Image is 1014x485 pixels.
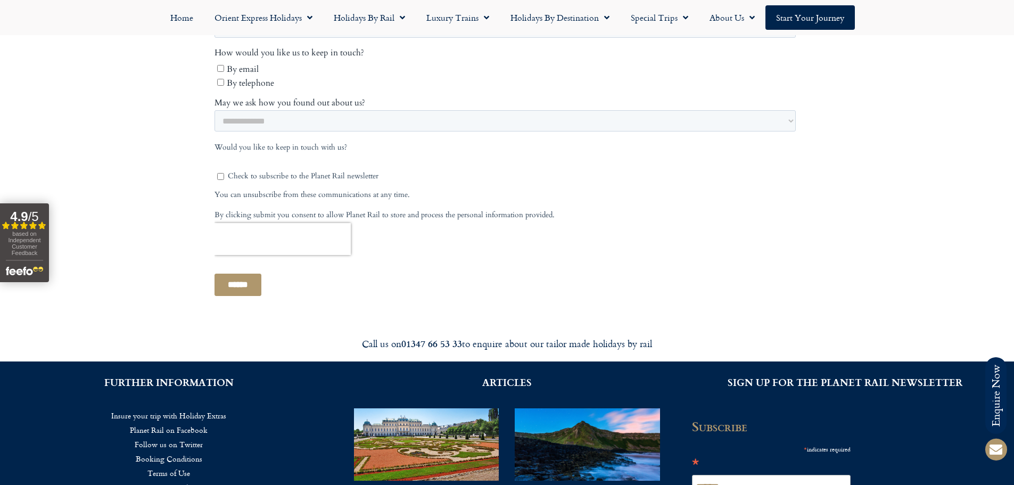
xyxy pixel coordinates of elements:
[293,228,347,240] span: Your last name
[692,442,851,455] div: indicates required
[16,437,322,451] a: Follow us on Twitter
[12,375,44,387] span: By email
[209,338,805,350] div: Call us on to enquire about our tailor made holidays by rail
[204,5,323,30] a: Orient Express Holidays
[16,466,322,480] a: Terms of Use
[692,377,998,387] h2: SIGN UP FOR THE PLANET RAIL NEWSLETTER
[12,389,60,401] span: By telephone
[3,391,10,398] input: By telephone
[500,5,620,30] a: Holidays by Destination
[765,5,855,30] a: Start your Journey
[5,5,1009,30] nav: Menu
[416,5,500,30] a: Luxury Trains
[16,423,322,437] a: Planet Rail on Facebook
[323,5,416,30] a: Holidays by Rail
[160,5,204,30] a: Home
[620,5,699,30] a: Special Trips
[3,377,10,384] input: By email
[354,377,660,387] h2: ARTICLES
[699,5,765,30] a: About Us
[16,408,322,423] a: Insure your trip with Holiday Extras
[401,336,462,350] strong: 01347 66 53 33
[692,419,857,434] h2: Subscribe
[16,377,322,387] h2: FURTHER INFORMATION
[16,451,322,466] a: Booking Conditions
